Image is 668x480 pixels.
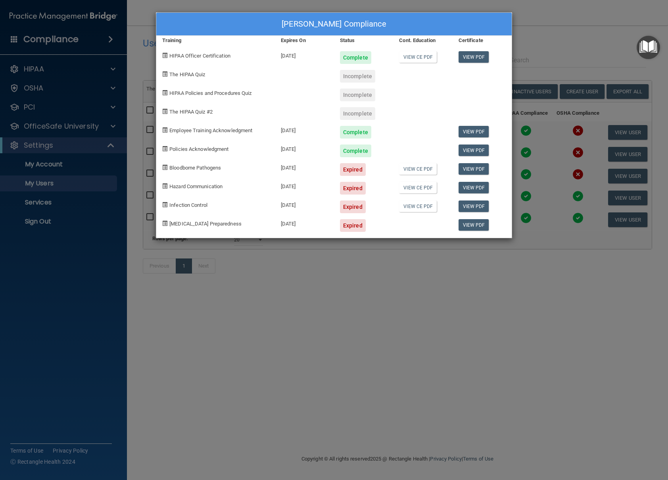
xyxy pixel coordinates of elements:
[169,71,205,77] span: The HIPAA Quiz
[340,126,371,139] div: Complete
[399,182,437,193] a: View CE PDF
[275,139,334,157] div: [DATE]
[399,51,437,63] a: View CE PDF
[637,36,660,59] button: Open Resource Center
[340,163,366,176] div: Expired
[334,36,393,45] div: Status
[169,53,230,59] span: HIPAA Officer Certification
[169,183,223,189] span: Hazard Communication
[156,36,275,45] div: Training
[393,36,452,45] div: Cont. Education
[275,157,334,176] div: [DATE]
[459,126,489,137] a: View PDF
[399,200,437,212] a: View CE PDF
[169,109,213,115] span: The HIPAA Quiz #2
[459,51,489,63] a: View PDF
[275,176,334,195] div: [DATE]
[340,70,375,83] div: Incomplete
[275,45,334,64] div: [DATE]
[275,120,334,139] div: [DATE]
[275,213,334,232] div: [DATE]
[340,219,366,232] div: Expired
[169,221,242,227] span: [MEDICAL_DATA] Preparedness
[340,145,371,157] div: Complete
[340,182,366,195] div: Expired
[169,165,221,171] span: Bloodborne Pathogens
[459,182,489,193] a: View PDF
[275,195,334,213] div: [DATE]
[169,146,228,152] span: Policies Acknowledgment
[169,90,251,96] span: HIPAA Policies and Procedures Quiz
[340,89,375,101] div: Incomplete
[275,36,334,45] div: Expires On
[340,107,375,120] div: Incomplete
[459,145,489,156] a: View PDF
[169,202,207,208] span: Infection Control
[399,163,437,175] a: View CE PDF
[459,163,489,175] a: View PDF
[340,200,366,213] div: Expired
[156,13,512,36] div: [PERSON_NAME] Compliance
[453,36,512,45] div: Certificate
[459,219,489,231] a: View PDF
[459,200,489,212] a: View PDF
[340,51,371,64] div: Complete
[169,127,252,133] span: Employee Training Acknowledgment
